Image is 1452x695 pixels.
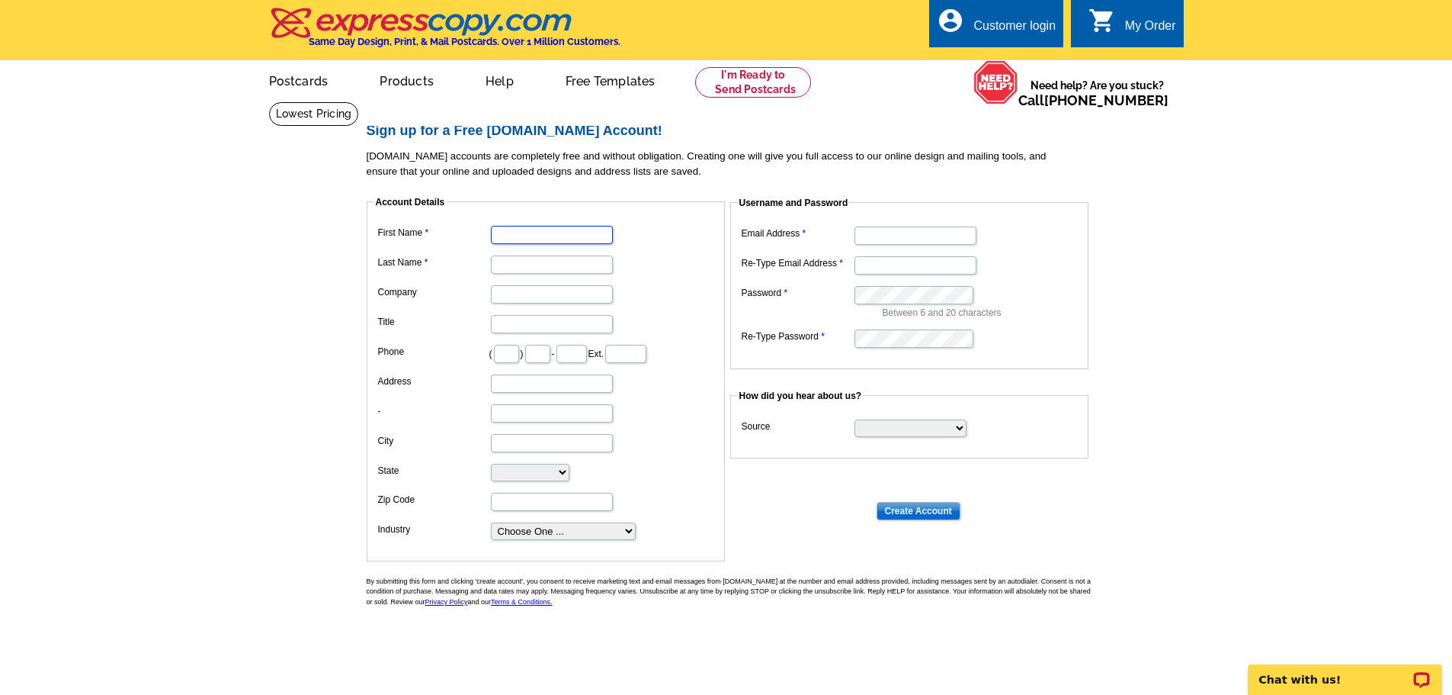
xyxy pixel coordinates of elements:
[378,493,489,507] label: Zip Code
[883,306,1081,320] p: Between 6 and 20 characters
[1018,78,1176,108] span: Need help? Are you stuck?
[378,285,489,299] label: Company
[937,7,964,34] i: account_circle
[367,123,1098,140] h2: Sign up for a Free [DOMAIN_NAME] Account!
[309,36,620,47] h4: Same Day Design, Print, & Mail Postcards. Over 1 Million Customers.
[355,62,458,98] a: Products
[367,577,1098,608] p: By submitting this form and clicking 'create account', you consent to receive marketing text and ...
[973,60,1018,105] img: help
[374,341,717,365] dd: ( ) - Ext.
[877,502,960,520] input: Create Account
[1088,17,1176,36] a: shopping_cart My Order
[378,404,489,418] label: -
[461,62,538,98] a: Help
[378,226,489,240] label: First Name
[269,18,620,47] a: Same Day Design, Print, & Mail Postcards. Over 1 Million Customers.
[1018,92,1168,108] span: Call
[367,149,1098,179] p: [DOMAIN_NAME] accounts are completely free and without obligation. Creating one will give you ful...
[937,17,1056,36] a: account_circle Customer login
[742,286,853,300] label: Password
[742,227,853,240] label: Email Address
[1088,7,1116,34] i: shopping_cart
[245,62,353,98] a: Postcards
[742,420,853,433] label: Source
[378,434,489,448] label: City
[1044,92,1168,108] a: [PHONE_NUMBER]
[742,256,853,270] label: Re-Type Email Address
[973,19,1056,40] div: Customer login
[738,389,864,403] legend: How did you hear about us?
[491,598,553,606] a: Terms & Conditions.
[378,375,489,388] label: Address
[378,345,489,359] label: Phone
[742,330,853,343] label: Re-Type Password
[374,195,447,209] legend: Account Details
[378,523,489,536] label: Industry
[425,598,468,606] a: Privacy Policy
[541,62,680,98] a: Free Templates
[738,196,850,210] legend: Username and Password
[378,256,489,269] label: Last Name
[1238,647,1452,695] iframe: LiveChat chat widget
[378,315,489,329] label: Title
[378,464,489,478] label: State
[1125,19,1176,40] div: My Order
